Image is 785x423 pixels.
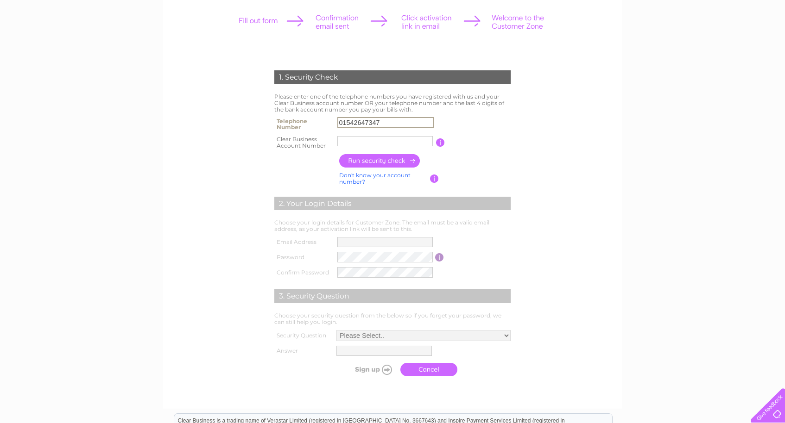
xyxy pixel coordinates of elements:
[430,174,439,183] input: Information
[610,5,674,16] a: 0333 014 3131
[272,115,335,133] th: Telephone Number
[435,253,444,261] input: Information
[339,363,396,376] input: Submit
[272,343,334,358] th: Answer
[339,172,411,185] a: Don't know your account number?
[272,235,335,249] th: Email Address
[272,265,335,280] th: Confirm Password
[272,249,335,265] th: Password
[678,39,699,46] a: Energy
[274,197,511,211] div: 2. Your Login Details
[272,217,513,235] td: Choose your login details for Customer Zone. The email must be a valid email address, as your act...
[27,24,75,52] img: logo.png
[274,70,511,84] div: 1. Security Check
[174,5,612,45] div: Clear Business is a trading name of Verastar Limited (registered in [GEOGRAPHIC_DATA] No. 3667643...
[272,328,334,343] th: Security Question
[272,310,513,328] td: Choose your security question from the below so if you forget your password, we can still help yo...
[655,39,673,46] a: Water
[757,39,779,46] a: Contact
[274,289,511,303] div: 3. Security Question
[400,363,457,376] a: Cancel
[738,39,751,46] a: Blog
[436,138,445,147] input: Information
[272,91,513,115] td: Please enter one of the telephone numbers you have registered with us and your Clear Business acc...
[272,133,335,152] th: Clear Business Account Number
[704,39,732,46] a: Telecoms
